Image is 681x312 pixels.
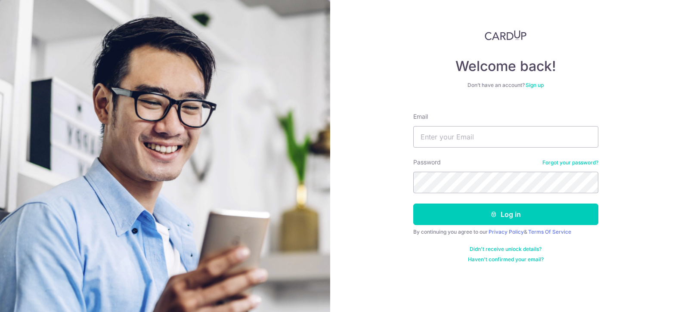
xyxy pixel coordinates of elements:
[528,229,571,235] a: Terms Of Service
[542,159,598,166] a: Forgot your password?
[413,229,598,235] div: By continuing you agree to our &
[485,30,527,40] img: CardUp Logo
[413,126,598,148] input: Enter your Email
[526,82,544,88] a: Sign up
[468,256,544,263] a: Haven't confirmed your email?
[413,204,598,225] button: Log in
[413,58,598,75] h4: Welcome back!
[413,82,598,89] div: Don’t have an account?
[489,229,524,235] a: Privacy Policy
[470,246,542,253] a: Didn't receive unlock details?
[413,112,428,121] label: Email
[413,158,441,167] label: Password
